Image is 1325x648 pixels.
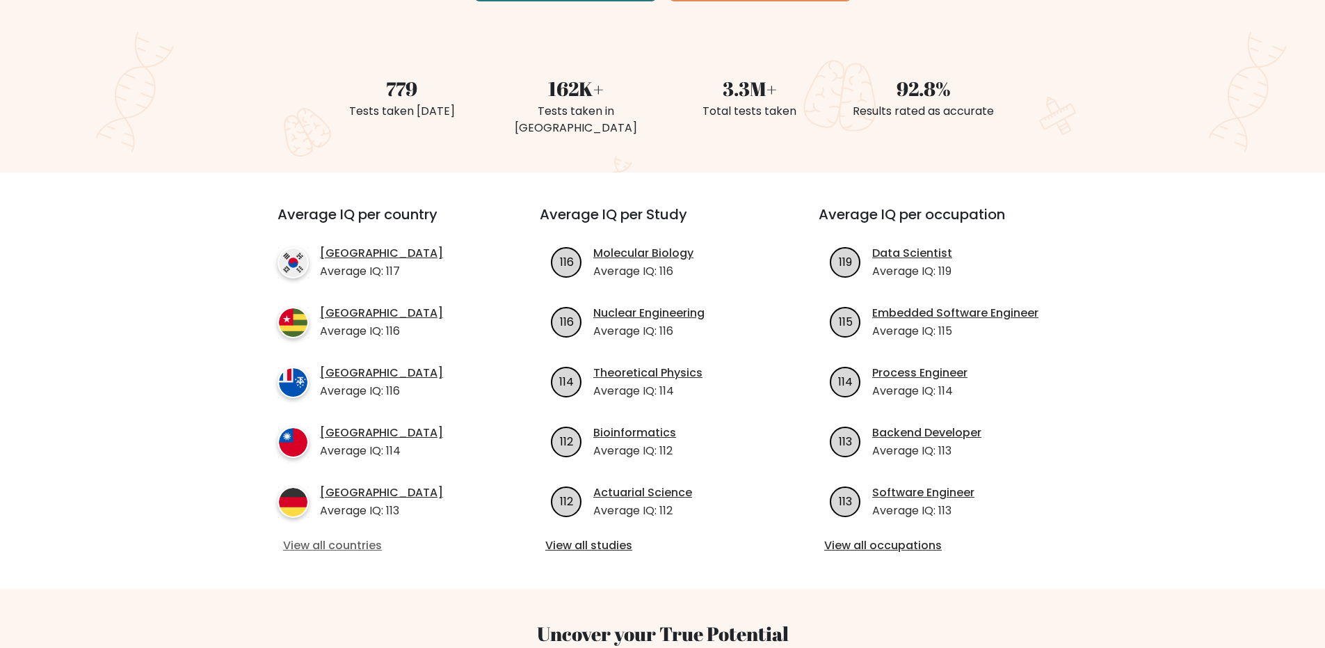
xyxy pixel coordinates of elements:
a: [GEOGRAPHIC_DATA] [320,365,443,381]
p: Average IQ: 116 [593,323,705,340]
div: 162K+ [497,74,655,103]
text: 112 [560,493,573,509]
p: Average IQ: 113 [320,503,443,519]
text: 116 [560,253,574,269]
text: 119 [839,253,852,269]
img: country [278,307,309,338]
a: Backend Developer [872,425,981,441]
h3: Average IQ per Study [540,206,785,239]
a: [GEOGRAPHIC_DATA] [320,305,443,322]
a: Process Engineer [872,365,967,381]
p: Average IQ: 112 [593,443,676,459]
a: Software Engineer [872,484,974,501]
a: Data Scientist [872,245,952,262]
a: [GEOGRAPHIC_DATA] [320,425,443,441]
p: Average IQ: 116 [593,263,693,280]
p: Average IQ: 112 [593,503,692,519]
div: Results rated as accurate [845,103,1002,120]
img: country [278,427,309,458]
div: 779 [323,74,481,103]
div: Tests taken in [GEOGRAPHIC_DATA] [497,103,655,136]
div: 92.8% [845,74,1002,103]
a: View all occupations [824,537,1059,554]
h3: Uncover your True Potential [212,622,1114,646]
text: 116 [560,313,574,329]
p: Average IQ: 116 [320,383,443,400]
text: 115 [839,313,853,329]
a: Theoretical Physics [593,365,702,381]
h3: Average IQ per occupation [819,206,1064,239]
a: Bioinformatics [593,425,676,441]
a: Molecular Biology [593,245,693,262]
a: [GEOGRAPHIC_DATA] [320,484,443,501]
text: 113 [839,493,852,509]
p: Average IQ: 114 [320,443,443,459]
div: 3.3M+ [671,74,828,103]
div: Total tests taken [671,103,828,120]
p: Average IQ: 117 [320,263,443,280]
p: Average IQ: 119 [872,263,952,280]
a: [GEOGRAPHIC_DATA] [320,245,443,262]
a: Nuclear Engineering [593,305,705,322]
text: 114 [559,373,574,389]
a: Embedded Software Engineer [872,305,1038,322]
p: Average IQ: 116 [320,323,443,340]
text: 114 [838,373,853,389]
p: Average IQ: 113 [872,503,974,519]
img: country [278,487,309,518]
p: Average IQ: 115 [872,323,1038,340]
text: 112 [560,433,573,449]
p: Average IQ: 114 [593,383,702,400]
img: country [278,247,309,278]
img: country [278,367,309,398]
p: Average IQ: 114 [872,383,967,400]
a: View all studies [545,537,780,554]
div: Tests taken [DATE] [323,103,481,120]
h3: Average IQ per country [278,206,490,239]
p: Average IQ: 113 [872,443,981,459]
text: 113 [839,433,852,449]
a: Actuarial Science [593,484,692,501]
a: View all countries [283,537,484,554]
